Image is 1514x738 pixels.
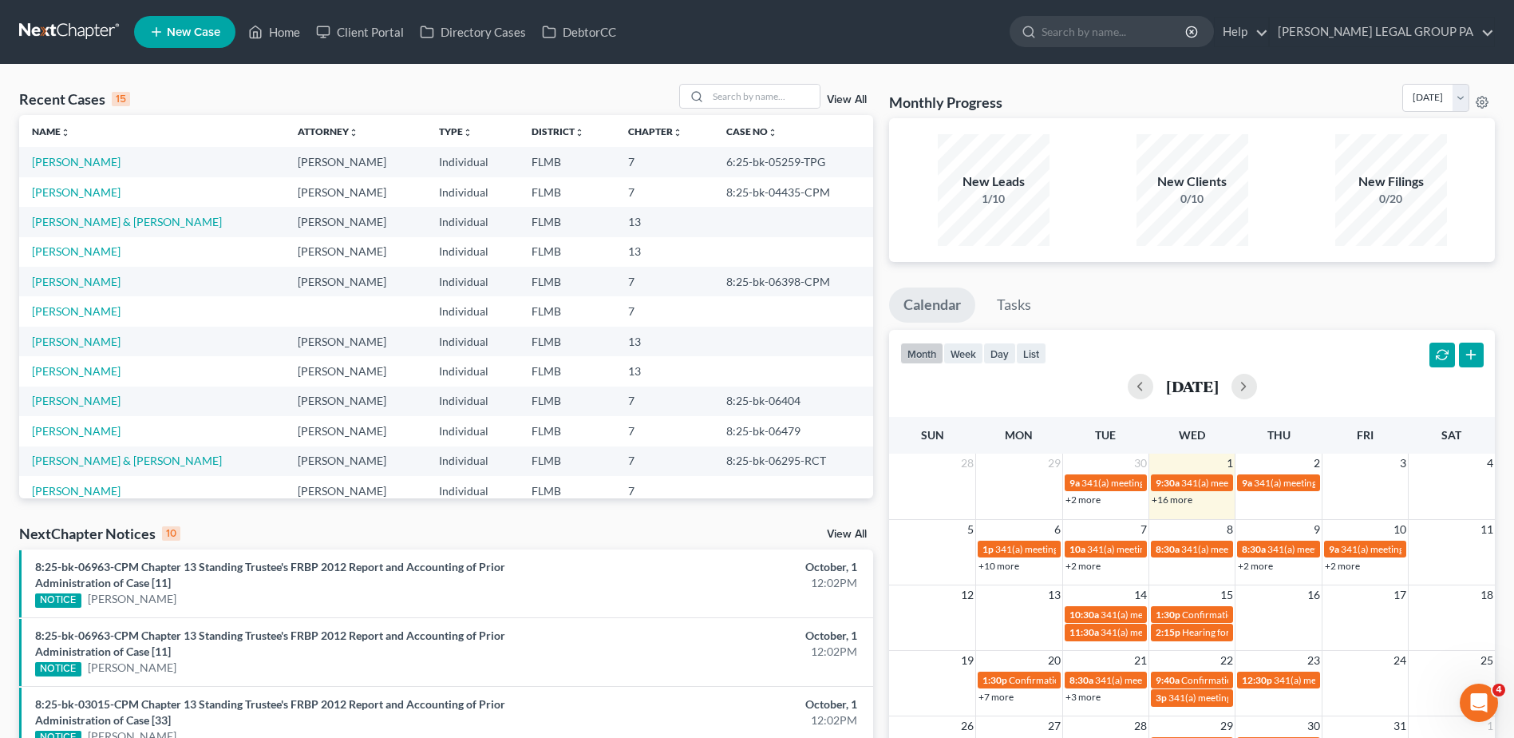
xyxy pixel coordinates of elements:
div: New Leads [938,173,1050,191]
span: 341(a) meeting for [PERSON_NAME] [1087,543,1241,555]
td: 13 [615,207,714,236]
i: unfold_more [349,128,358,137]
span: 1:30p [982,674,1007,686]
span: 29 [1046,454,1062,473]
span: 28 [1133,716,1148,736]
i: unfold_more [575,128,584,137]
input: Search by name... [708,85,820,108]
span: 2 [1312,454,1322,473]
span: 341(a) meeting for [PERSON_NAME] [1254,477,1408,489]
td: FLMB [519,207,615,236]
a: [PERSON_NAME] [32,304,121,318]
a: +10 more [978,560,1019,572]
td: Individual [426,387,519,416]
span: 1:30p [1156,609,1180,621]
a: 8:25-bk-03015-CPM Chapter 13 Standing Trustee's FRBP 2012 Report and Accounting of Prior Administ... [35,697,505,727]
span: 26 [959,716,975,736]
span: 341(a) meeting for [PERSON_NAME] [1181,543,1335,555]
span: 8 [1225,520,1235,539]
span: Confirmation hearing for [PERSON_NAME] & [PERSON_NAME] [1182,609,1448,621]
i: unfold_more [768,128,777,137]
div: New Filings [1335,173,1447,191]
a: Calendar [889,288,975,323]
span: Thu [1267,428,1291,442]
span: 1p [982,543,994,555]
span: 9a [1069,477,1080,489]
td: FLMB [519,387,615,416]
span: 23 [1306,651,1322,670]
td: 7 [615,267,714,296]
td: [PERSON_NAME] [285,267,426,296]
span: 1 [1485,716,1495,736]
td: [PERSON_NAME] [285,177,426,207]
span: Mon [1005,428,1033,442]
td: 6:25-bk-05259-TPG [714,147,873,177]
span: Hearing for [PERSON_NAME] [1182,626,1306,638]
td: [PERSON_NAME] [285,387,426,416]
a: [PERSON_NAME] & [PERSON_NAME] [32,454,222,467]
span: 341(a) meeting for [PERSON_NAME] [1274,674,1428,686]
a: [PERSON_NAME] [32,424,121,438]
a: +2 more [1238,560,1273,572]
span: 31 [1392,716,1408,736]
span: 4 [1485,454,1495,473]
a: +2 more [1325,560,1360,572]
div: NextChapter Notices [19,524,180,543]
span: 20 [1046,651,1062,670]
a: +2 more [1065,494,1101,506]
a: [PERSON_NAME] [88,660,176,676]
a: [PERSON_NAME] LEGAL GROUP PA [1270,18,1494,46]
div: 12:02PM [594,712,857,728]
span: 10 [1392,520,1408,539]
span: 10a [1069,543,1085,555]
span: 2:15p [1156,626,1180,638]
td: FLMB [519,416,615,446]
button: day [983,343,1016,364]
span: 6 [1053,520,1062,539]
span: 10:30a [1069,609,1099,621]
span: 341(a) meeting for [PERSON_NAME] & [PERSON_NAME] [1267,543,1506,555]
span: 21 [1133,651,1148,670]
span: 28 [959,454,975,473]
span: Confirmation hearing for [PERSON_NAME] [1009,674,1190,686]
span: 8:30a [1156,543,1180,555]
i: unfold_more [673,128,682,137]
a: +16 more [1152,494,1192,506]
span: 22 [1219,651,1235,670]
span: 341(a) meeting for [PERSON_NAME] [1168,692,1322,704]
span: 8:30a [1242,543,1266,555]
span: 341(a) meeting for [PERSON_NAME] & [PERSON_NAME] [1101,626,1339,638]
span: 9:40a [1156,674,1180,686]
td: FLMB [519,446,615,476]
a: 8:25-bk-06963-CPM Chapter 13 Standing Trustee's FRBP 2012 Report and Accounting of Prior Administ... [35,629,505,658]
button: month [900,343,943,364]
span: 341(a) meeting for [PERSON_NAME] [1081,477,1235,489]
span: Sat [1441,428,1461,442]
span: Confirmation Hearing for [PERSON_NAME] & [PERSON_NAME] [1181,674,1449,686]
td: Individual [426,296,519,326]
td: FLMB [519,296,615,326]
div: 1/10 [938,191,1050,207]
span: 9:30a [1156,477,1180,489]
td: FLMB [519,147,615,177]
td: 8:25-bk-06404 [714,387,873,416]
a: [PERSON_NAME] [32,484,121,498]
a: [PERSON_NAME] [32,185,121,199]
td: [PERSON_NAME] [285,147,426,177]
span: 15 [1219,585,1235,605]
a: Districtunfold_more [532,125,584,137]
a: [PERSON_NAME] [32,244,121,258]
h3: Monthly Progress [889,93,1002,112]
td: Individual [426,446,519,476]
span: 5 [966,520,975,539]
td: [PERSON_NAME] [285,416,426,446]
div: October, 1 [594,628,857,644]
a: Help [1215,18,1268,46]
td: Individual [426,147,519,177]
a: [PERSON_NAME] [32,155,121,169]
span: 3p [1156,692,1167,704]
span: 9a [1242,477,1252,489]
td: 8:25-bk-06295-RCT [714,446,873,476]
div: NOTICE [35,593,81,608]
td: Individual [426,416,519,446]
